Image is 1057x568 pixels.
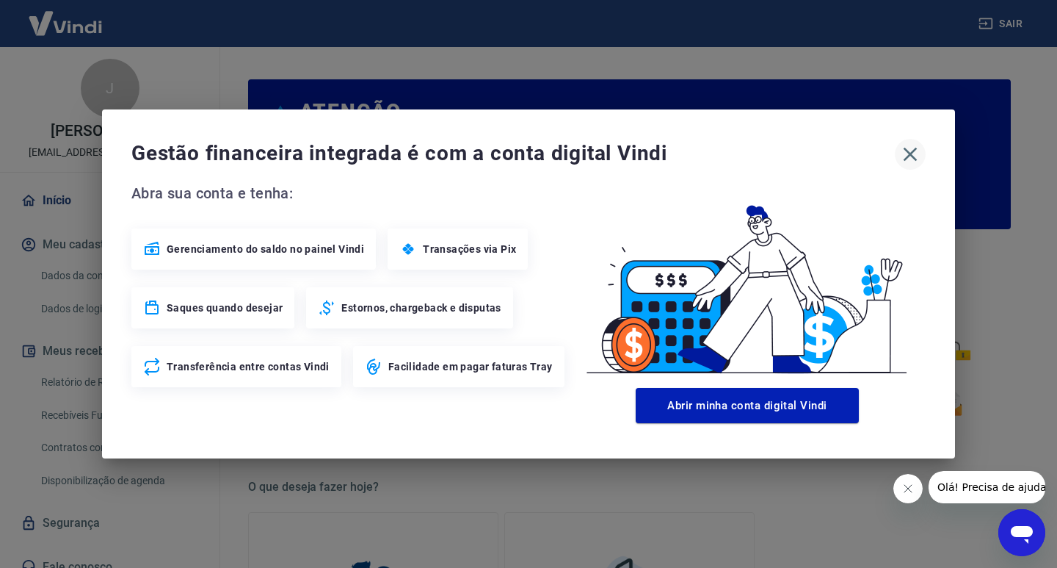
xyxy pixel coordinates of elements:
button: Abrir minha conta digital Vindi [636,388,859,423]
span: Abra sua conta e tenha: [131,181,569,205]
iframe: Mensagem da empresa [929,471,1045,503]
span: Gestão financeira integrada é com a conta digital Vindi [131,139,895,168]
img: Good Billing [569,181,926,382]
span: Olá! Precisa de ajuda? [9,10,123,22]
span: Gerenciamento do saldo no painel Vindi [167,242,364,256]
span: Transferência entre contas Vindi [167,359,330,374]
span: Saques quando desejar [167,301,283,315]
iframe: Botão para abrir a janela de mensagens [998,509,1045,556]
span: Transações via Pix [423,242,516,256]
iframe: Fechar mensagem [893,474,923,503]
span: Facilidade em pagar faturas Tray [388,359,553,374]
span: Estornos, chargeback e disputas [341,301,501,315]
